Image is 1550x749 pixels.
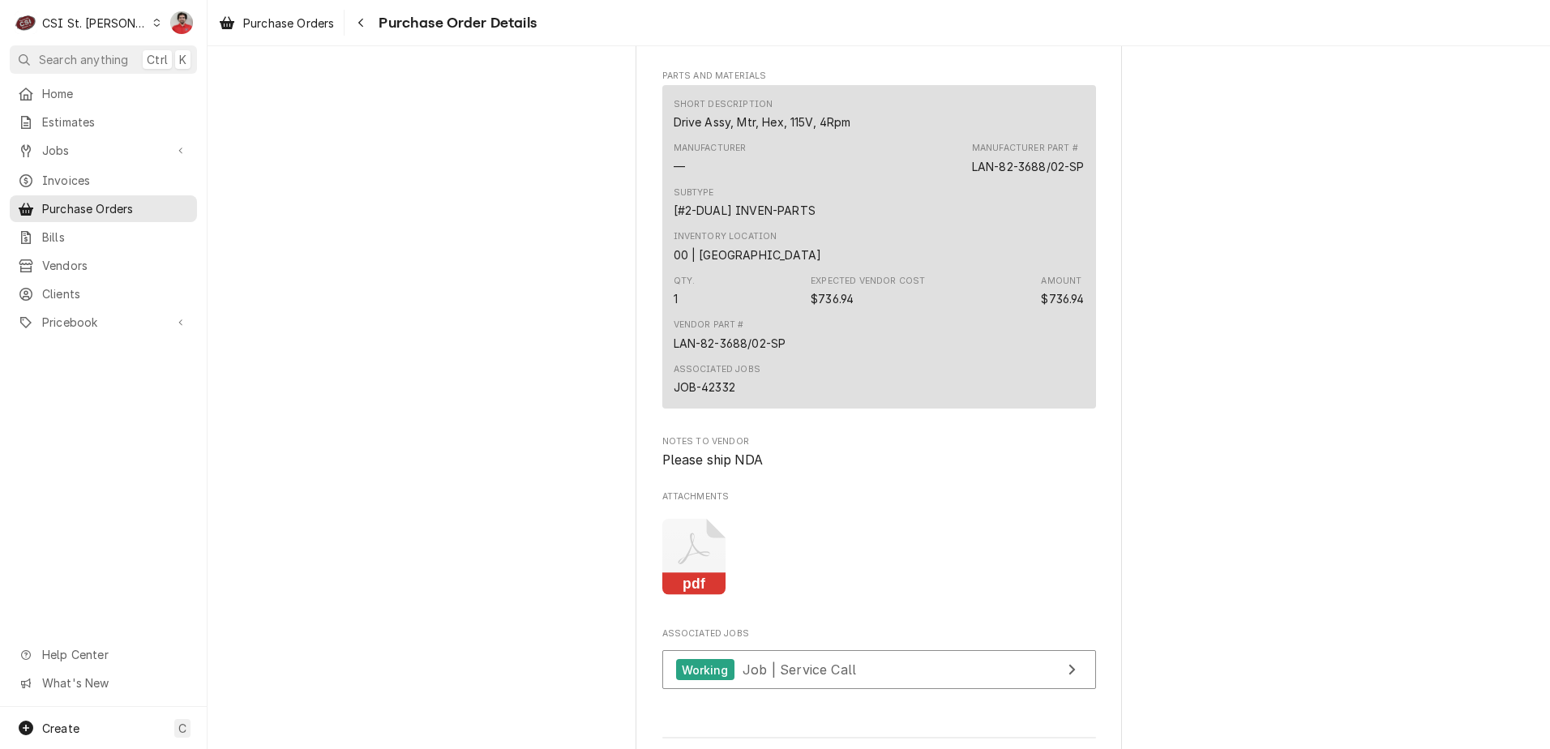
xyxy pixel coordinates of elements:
[10,109,197,135] a: Estimates
[662,490,1096,608] div: Attachments
[42,674,187,691] span: What's New
[1041,275,1081,288] div: Amount
[10,167,197,194] a: Invoices
[662,627,1096,697] div: Associated Jobs
[743,661,856,678] span: Job | Service Call
[674,246,822,263] div: Inventory Location
[42,113,189,131] span: Estimates
[674,98,851,131] div: Short Description
[179,51,186,68] span: K
[10,309,197,336] a: Go to Pricebook
[42,85,189,102] span: Home
[674,186,816,219] div: Subtype
[662,70,1096,416] div: Parts and Materials
[662,451,1096,470] span: Notes to Vendor
[674,319,744,332] div: Vendor Part #
[674,230,777,243] div: Inventory Location
[10,280,197,307] a: Clients
[662,70,1096,83] span: Parts and Materials
[811,290,854,307] div: Expected Vendor Cost
[42,229,189,246] span: Bills
[674,275,696,307] div: Quantity
[811,275,925,307] div: Expected Vendor Cost
[662,452,763,468] span: Please ship NDA
[10,137,197,164] a: Go to Jobs
[674,202,816,219] div: Subtype
[10,641,197,668] a: Go to Help Center
[147,51,168,68] span: Ctrl
[42,172,189,189] span: Invoices
[674,275,696,288] div: Qty.
[42,257,189,274] span: Vendors
[674,142,747,174] div: Manufacturer
[811,275,925,288] div: Expected Vendor Cost
[674,230,822,263] div: Inventory Location
[674,379,735,396] div: JOB-42332
[374,12,537,34] span: Purchase Order Details
[662,435,1096,470] div: Notes to Vendor
[212,10,340,36] a: Purchase Orders
[662,85,1096,415] div: Parts and Materials List
[972,142,1078,155] div: Manufacturer Part #
[674,290,678,307] div: Quantity
[170,11,193,34] div: Nicholas Faubert's Avatar
[42,285,189,302] span: Clients
[10,252,197,279] a: Vendors
[1041,290,1084,307] div: Amount
[674,158,685,175] div: Manufacturer
[674,142,747,155] div: Manufacturer
[662,85,1096,408] div: Line Item
[972,158,1085,175] div: Part Number
[42,314,165,331] span: Pricebook
[39,51,128,68] span: Search anything
[662,650,1096,690] a: View Job
[674,363,760,376] div: Associated Jobs
[42,200,189,217] span: Purchase Orders
[676,659,734,681] div: Working
[1041,275,1084,307] div: Amount
[662,519,726,596] button: pdf
[348,10,374,36] button: Navigate back
[15,11,37,34] div: CSI St. Louis's Avatar
[674,186,714,199] div: Subtype
[42,15,148,32] div: CSI St. [PERSON_NAME]
[662,627,1096,640] span: Associated Jobs
[10,195,197,222] a: Purchase Orders
[972,142,1085,174] div: Part Number
[42,646,187,663] span: Help Center
[674,113,851,131] div: Short Description
[42,721,79,735] span: Create
[662,32,760,48] span: [DATE] 1:34 PM
[243,15,334,32] span: Purchase Orders
[42,142,165,159] span: Jobs
[674,335,786,352] div: LAN-82-3688/02-SP
[662,506,1096,608] span: Attachments
[15,11,37,34] div: C
[662,490,1096,503] span: Attachments
[170,11,193,34] div: NF
[10,224,197,250] a: Bills
[662,435,1096,448] span: Notes to Vendor
[178,720,186,737] span: C
[10,670,197,696] a: Go to What's New
[10,80,197,107] a: Home
[10,45,197,74] button: Search anythingCtrlK
[674,98,773,111] div: Short Description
